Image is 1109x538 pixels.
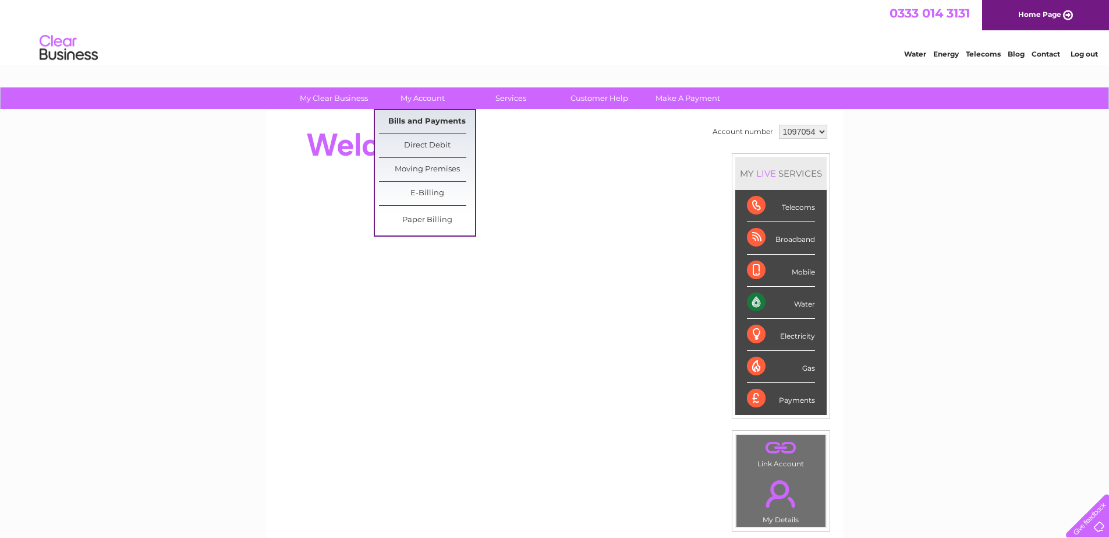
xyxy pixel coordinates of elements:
[39,30,98,66] img: logo.png
[747,287,815,319] div: Water
[890,6,970,20] a: 0333 014 3131
[463,87,559,109] a: Services
[739,473,823,514] a: .
[966,50,1001,58] a: Telecoms
[747,351,815,383] div: Gas
[280,6,830,57] div: Clear Business is a trading name of Verastar Limited (registered in [GEOGRAPHIC_DATA] No. 3667643...
[747,255,815,287] div: Mobile
[551,87,647,109] a: Customer Help
[286,87,382,109] a: My Clear Business
[1071,50,1098,58] a: Log out
[379,134,475,157] a: Direct Debit
[379,182,475,205] a: E-Billing
[1008,50,1025,58] a: Blog
[747,319,815,351] div: Electricity
[735,157,827,190] div: MY SERVICES
[640,87,736,109] a: Make A Payment
[747,222,815,254] div: Broadband
[933,50,959,58] a: Energy
[710,122,776,142] td: Account number
[754,168,778,179] div: LIVE
[904,50,926,58] a: Water
[747,190,815,222] div: Telecoms
[379,110,475,133] a: Bills and Payments
[379,158,475,181] a: Moving Premises
[1032,50,1060,58] a: Contact
[736,434,826,471] td: Link Account
[739,438,823,458] a: .
[747,383,815,414] div: Payments
[736,470,826,528] td: My Details
[379,209,475,232] a: Paper Billing
[374,87,470,109] a: My Account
